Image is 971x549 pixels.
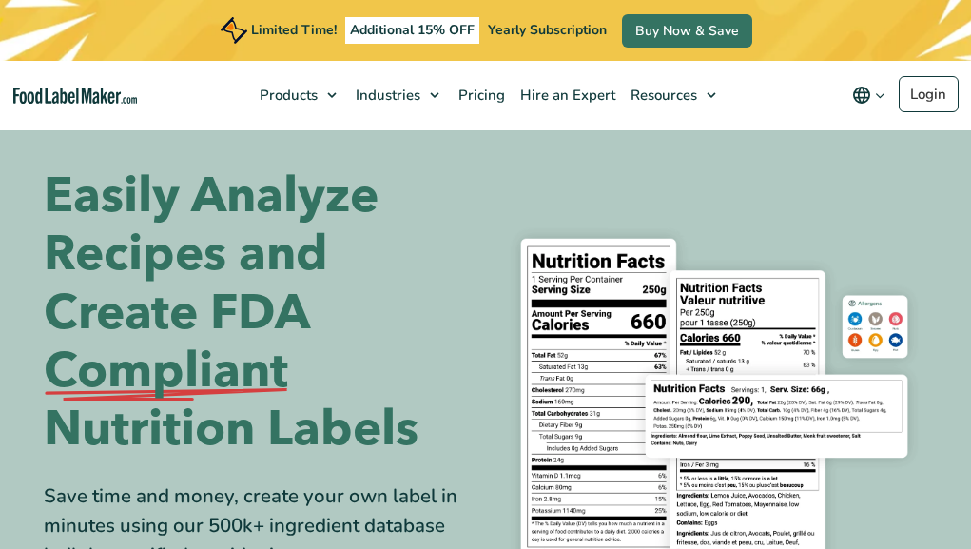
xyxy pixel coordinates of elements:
a: Login [899,76,959,112]
a: Products [250,61,346,129]
span: Yearly Subscription [488,21,607,39]
span: Resources [625,86,699,105]
a: Pricing [449,61,511,129]
h1: Easily Analyze Recipes and Create FDA Nutrition Labels [44,167,472,459]
a: Hire an Expert [511,61,621,129]
a: Food Label Maker homepage [13,88,137,104]
a: Industries [346,61,449,129]
a: Resources [621,61,726,129]
span: Industries [350,86,422,105]
a: Buy Now & Save [622,14,752,48]
span: Compliant [44,343,288,401]
span: Additional 15% OFF [345,17,479,44]
span: Hire an Expert [515,86,617,105]
button: Change language [839,76,899,114]
span: Products [254,86,320,105]
span: Pricing [453,86,507,105]
span: Limited Time! [251,21,337,39]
